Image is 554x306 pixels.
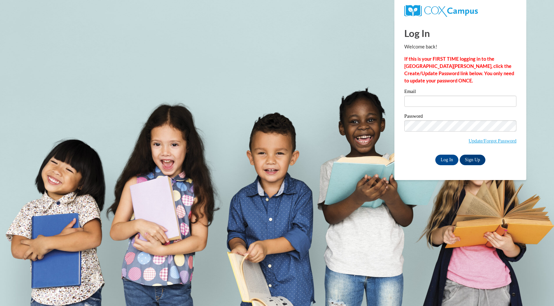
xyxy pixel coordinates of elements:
[404,5,478,17] img: COX Campus
[404,43,516,50] p: Welcome back!
[404,114,516,120] label: Password
[404,8,478,13] a: COX Campus
[404,26,516,40] h1: Log In
[460,155,485,165] a: Sign Up
[435,155,458,165] input: Log In
[469,138,516,143] a: Update/Forgot Password
[404,89,516,96] label: Email
[404,56,514,83] strong: If this is your FIRST TIME logging in to the [GEOGRAPHIC_DATA][PERSON_NAME], click the Create/Upd...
